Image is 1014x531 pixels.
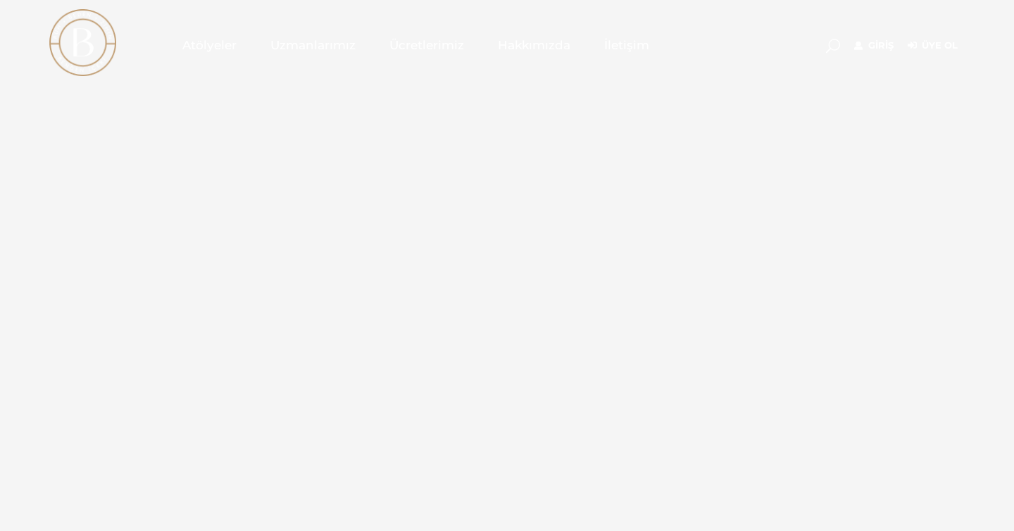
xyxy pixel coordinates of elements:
span: İletişim [604,37,649,54]
a: İletişim [587,10,666,80]
span: Uzmanlarımız [270,37,356,54]
a: Atölyeler [165,10,254,80]
a: Üye Ol [908,37,958,54]
span: Atölyeler [182,37,237,54]
span: Ücretlerimiz [389,37,464,54]
a: Uzmanlarımız [254,10,373,80]
a: Hakkımızda [481,10,587,80]
span: Hakkımızda [498,37,570,54]
img: light logo [49,9,116,76]
a: Giriş [854,37,894,54]
a: Ücretlerimiz [373,10,481,80]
